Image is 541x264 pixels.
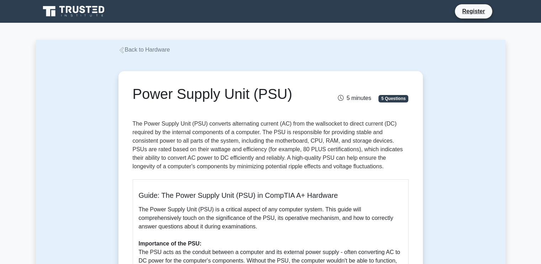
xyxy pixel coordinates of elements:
[133,120,409,174] p: The Power Supply Unit (PSU) converts alternating current (AC) from the wallsocket to direct curre...
[458,7,489,16] a: Register
[378,95,408,102] span: 5 Questions
[133,85,314,102] h1: Power Supply Unit (PSU)
[139,191,403,200] h5: Guide: The Power Supply Unit (PSU) in CompTIA A+ Hardware
[338,95,371,101] span: 5 minutes
[139,241,202,247] b: Importance of the PSU:
[118,47,170,53] a: Back to Hardware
